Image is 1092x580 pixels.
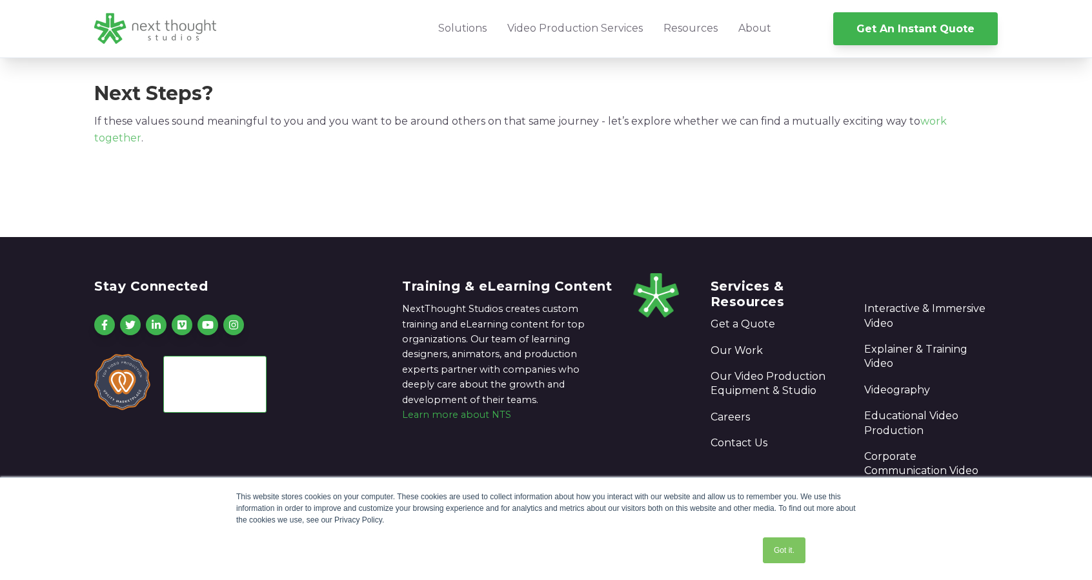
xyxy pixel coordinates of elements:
a: Videography [864,383,998,397]
a: Our Video Production Equipment & Studio [711,369,844,399]
a: Educational Video Production [864,409,998,438]
a: Explainer & Training Video [864,342,998,371]
div: This website stores cookies on your computer. These cookies are used to collect information about... [236,491,856,526]
h4: Training & eLearning Content [402,278,612,294]
a: Corporate Communication Video Production [864,450,998,493]
a: Our Work [711,344,844,358]
a: Learn more about NTS [402,409,511,420]
img: Next Thought Studios Logo [94,12,216,46]
div: Navigation Menu [711,317,844,457]
iframe: [object Object]1 [174,372,256,412]
h3: Next Steps? [94,82,998,105]
a: Careers [711,410,844,424]
a: Get An Instant Quote [833,12,998,45]
span: NextThought Studios creates custom training and eLearning content for top organizations. Our team... [402,303,585,405]
p: If these values sound meaningful to you and you want to be around others on that same journey - l... [94,113,998,147]
div: Navigation Menu [864,302,998,499]
a: Get a Quote [711,317,844,331]
a: Contact Us [711,436,844,450]
a: Interactive & Immersive Video [864,302,998,331]
h4: Stay Connected [94,278,381,294]
img: footer-logo [633,273,679,318]
h4: Services & Resources [711,278,844,309]
a: Got it. [763,537,805,563]
img: top video production [94,354,150,410]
